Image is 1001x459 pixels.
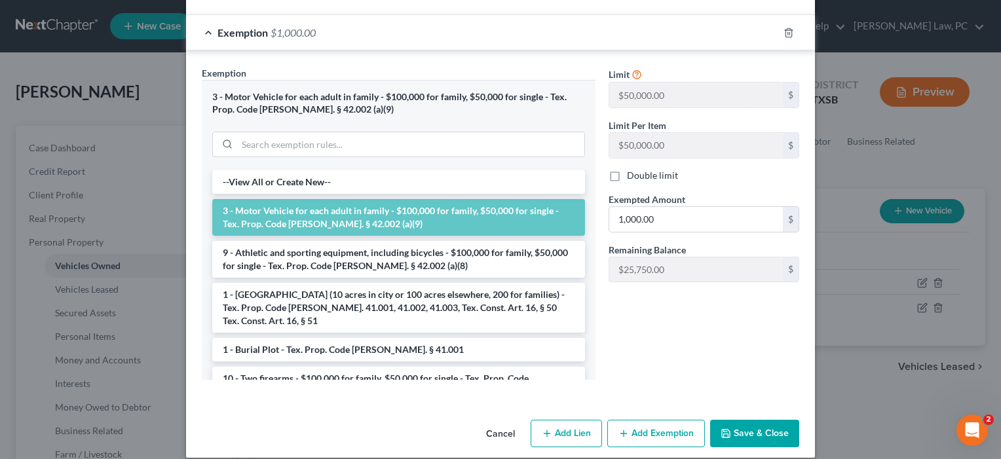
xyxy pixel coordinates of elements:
li: 1 - Burial Plot - Tex. Prop. Code [PERSON_NAME]. § 41.001 [212,338,585,361]
span: Exemption [202,67,246,79]
div: $ [783,207,799,232]
button: Add Exemption [607,420,705,447]
label: Double limit [627,169,678,182]
span: Limit [609,69,630,80]
input: 0.00 [609,207,783,232]
span: $1,000.00 [271,26,316,39]
li: --View All or Create New-- [212,170,585,194]
button: Save & Close [710,420,799,447]
span: Exempted Amount [609,194,685,205]
input: Search exemption rules... [237,132,584,157]
div: $ [783,133,799,158]
iframe: Intercom live chat [956,414,988,446]
input: -- [609,83,783,107]
label: Limit Per Item [609,119,666,132]
input: -- [609,133,783,158]
li: 1 - [GEOGRAPHIC_DATA] (10 acres in city or 100 acres elsewhere, 200 for families) - Tex. Prop. Co... [212,283,585,333]
span: Exemption [217,26,268,39]
li: 9 - Athletic and sporting equipment, including bicycles - $100,000 for family, $50,000 for single... [212,241,585,278]
button: Add Lien [531,420,602,447]
div: $ [783,257,799,282]
li: 3 - Motor Vehicle for each adult in family - $100,000 for family, $50,000 for single - Tex. Prop.... [212,199,585,236]
div: 3 - Motor Vehicle for each adult in family - $100,000 for family, $50,000 for single - Tex. Prop.... [212,91,585,115]
div: $ [783,83,799,107]
button: Cancel [476,421,525,447]
label: Remaining Balance [609,243,686,257]
input: -- [609,257,783,282]
span: 2 [983,414,994,425]
li: 10 - Two firearms - $100,000 for family, $50,000 for single - Tex. Prop. Code [PERSON_NAME]. § 42... [212,367,585,403]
